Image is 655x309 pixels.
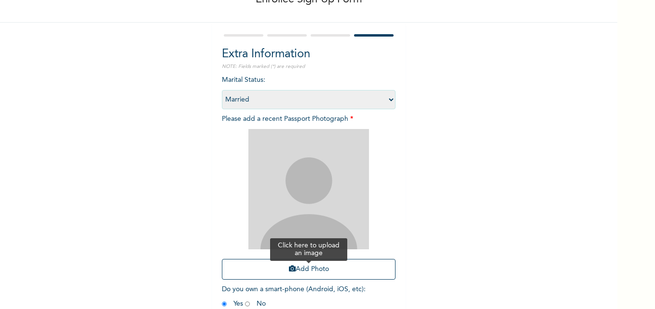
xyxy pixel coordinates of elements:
span: Marital Status : [222,77,396,103]
h2: Extra Information [222,46,396,63]
span: Do you own a smart-phone (Android, iOS, etc) : Yes No [222,286,366,307]
p: NOTE: Fields marked (*) are required [222,63,396,70]
img: Crop [248,129,369,249]
button: Add Photo [222,259,396,280]
span: Please add a recent Passport Photograph [222,116,396,284]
